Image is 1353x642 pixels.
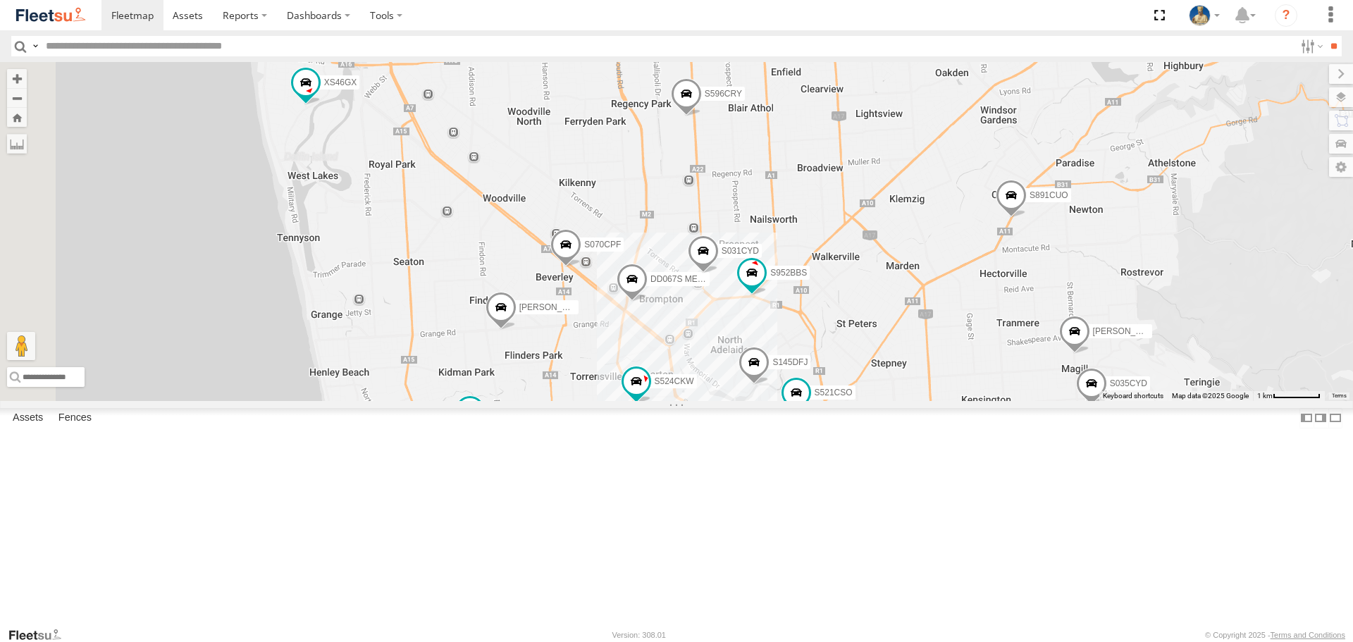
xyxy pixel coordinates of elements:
span: 1 km [1257,392,1273,400]
label: Dock Summary Table to the Left [1299,408,1314,428]
div: Version: 308.01 [612,631,666,639]
span: Map data ©2025 Google [1172,392,1249,400]
button: Zoom out [7,88,27,108]
button: Keyboard shortcuts [1103,391,1163,401]
label: Assets [6,409,50,428]
span: S524CKW [655,376,694,386]
span: S521CSO [815,388,853,398]
button: Zoom in [7,69,27,88]
span: S035CYD [1110,378,1147,388]
label: Map Settings [1329,157,1353,177]
a: Visit our Website [8,628,73,642]
span: XS46GX [324,78,357,87]
label: Search Filter Options [1295,36,1326,56]
span: S891CUO [1030,190,1068,200]
label: Search Query [30,36,41,56]
button: Map scale: 1 km per 64 pixels [1253,391,1325,401]
span: S145DFJ [772,358,808,368]
span: S031CYD [722,247,759,257]
a: Terms (opens in new tab) [1332,393,1347,398]
button: Zoom Home [7,108,27,127]
span: S596CRY [705,89,742,99]
a: Terms and Conditions [1271,631,1345,639]
button: Drag Pegman onto the map to open Street View [7,332,35,360]
label: Hide Summary Table [1328,408,1342,428]
label: Dock Summary Table to the Right [1314,408,1328,428]
span: DD067S MERC [650,274,710,284]
span: [PERSON_NAME] [1093,327,1163,337]
label: Measure [7,134,27,154]
span: S070CPF [584,240,621,249]
span: S952BBS [770,268,807,278]
img: fleetsu-logo-horizontal.svg [14,6,87,25]
div: © Copyright 2025 - [1205,631,1345,639]
i: ? [1275,4,1297,27]
div: Matt Draper [1184,5,1225,26]
span: [PERSON_NAME] [519,302,589,312]
label: Fences [51,409,99,428]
